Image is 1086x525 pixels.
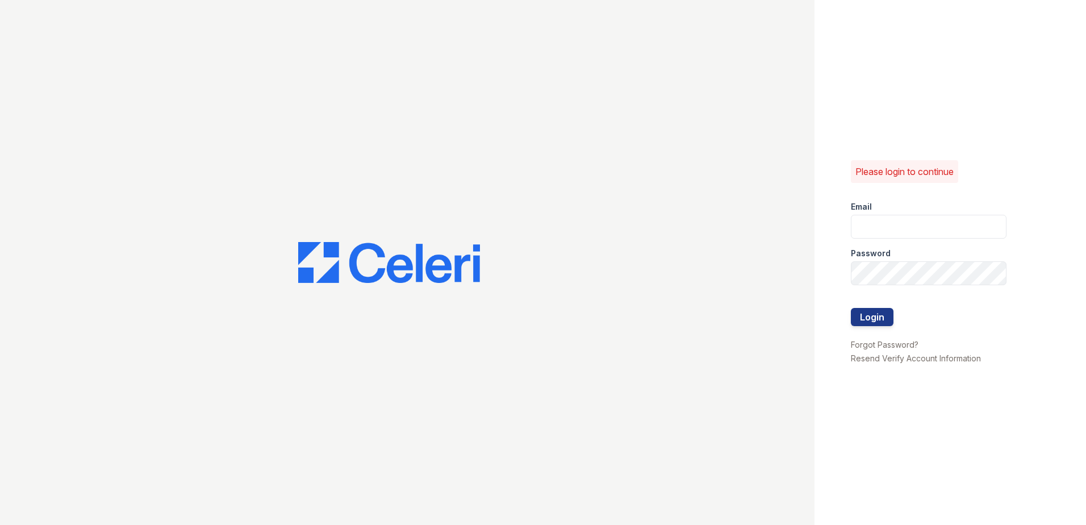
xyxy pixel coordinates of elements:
button: Login [851,308,893,326]
a: Forgot Password? [851,340,918,349]
img: CE_Logo_Blue-a8612792a0a2168367f1c8372b55b34899dd931a85d93a1a3d3e32e68fde9ad4.png [298,242,480,283]
a: Resend Verify Account Information [851,353,981,363]
p: Please login to continue [855,165,954,178]
label: Password [851,248,891,259]
label: Email [851,201,872,213]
